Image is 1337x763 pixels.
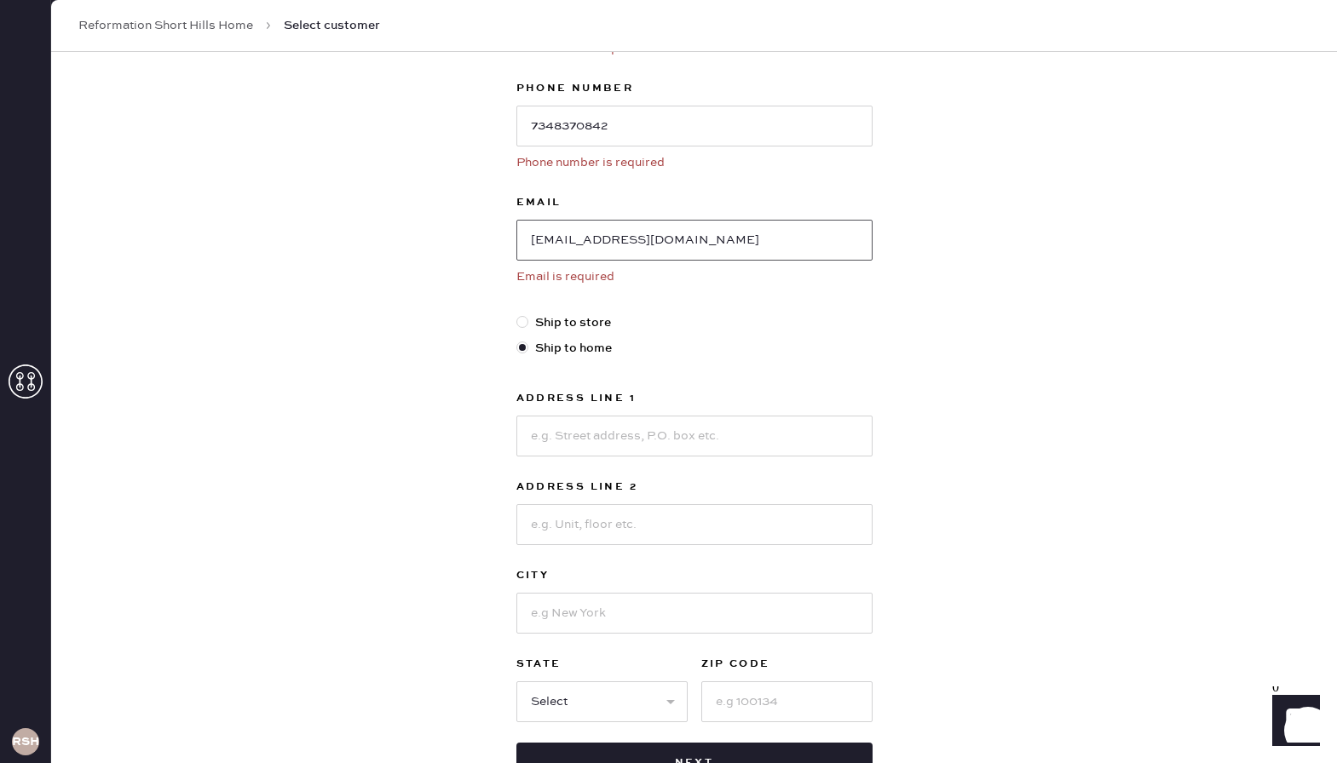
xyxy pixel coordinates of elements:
label: Address Line 1 [516,388,873,409]
h3: RSHA [12,736,39,748]
input: e.g (XXX) XXXXXX [516,106,873,146]
label: ZIP Code [701,654,873,674]
input: e.g 100134 [701,681,873,722]
input: e.g New York [516,593,873,634]
input: e.g. Unit, floor etc. [516,504,873,545]
label: Address Line 2 [516,477,873,497]
label: Email [516,192,873,213]
label: Ship to home [516,339,873,358]
label: Phone Number [516,78,873,99]
label: City [516,565,873,586]
label: Ship to store [516,313,873,332]
iframe: Front Chat [1256,686,1329,760]
a: Reformation Short Hills Home [78,17,253,34]
input: e.g. john@doe.com [516,220,873,261]
span: Select customer [284,17,380,34]
div: Email is required [516,267,873,286]
div: Phone number is required [516,153,873,172]
label: State [516,654,688,674]
input: e.g. Street address, P.O. box etc. [516,416,873,456]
